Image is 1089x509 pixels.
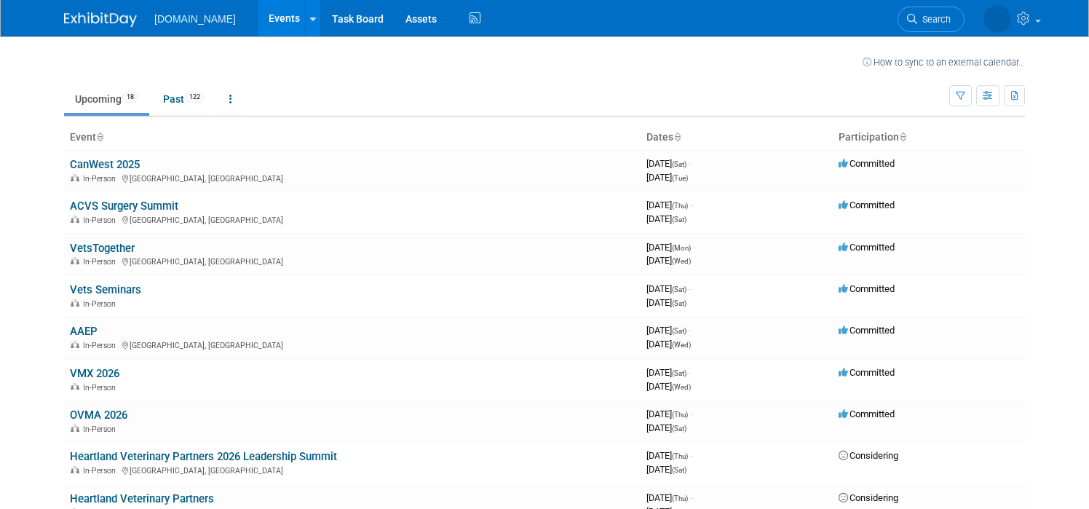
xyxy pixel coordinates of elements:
div: [GEOGRAPHIC_DATA], [GEOGRAPHIC_DATA] [70,213,635,225]
span: - [689,367,691,378]
span: (Wed) [672,341,691,349]
a: Past122 [152,85,215,113]
span: (Wed) [672,383,691,391]
span: Considering [839,450,898,461]
span: - [690,492,692,503]
span: [DATE] [646,172,688,183]
span: Search [917,14,951,25]
span: (Thu) [672,494,688,502]
img: In-Person Event [71,383,79,390]
span: Committed [839,158,895,169]
img: In-Person Event [71,341,79,348]
img: David Han [983,5,1011,33]
a: How to sync to an external calendar... [863,57,1025,68]
span: - [690,200,692,210]
img: In-Person Event [71,216,79,223]
span: - [690,450,692,461]
a: Heartland Veterinary Partners [70,492,214,505]
span: [DATE] [646,492,692,503]
span: [DATE] [646,297,686,308]
span: (Mon) [672,244,691,252]
span: [DATE] [646,325,691,336]
span: (Sat) [672,466,686,474]
span: [DATE] [646,381,691,392]
img: In-Person Event [71,257,79,264]
span: In-Person [83,257,120,267]
span: [DATE] [646,255,691,266]
span: In-Person [83,174,120,184]
th: Participation [833,125,1025,150]
a: AAEP [70,325,98,338]
span: [DATE] [646,464,686,475]
th: Dates [641,125,833,150]
a: OVMA 2026 [70,409,127,422]
img: In-Person Event [71,425,79,432]
span: (Thu) [672,452,688,460]
span: In-Person [83,466,120,476]
span: Committed [839,200,895,210]
span: In-Person [83,341,120,350]
span: (Sat) [672,285,686,293]
span: (Thu) [672,411,688,419]
span: In-Person [83,299,120,309]
span: - [689,283,691,294]
img: In-Person Event [71,299,79,307]
span: [DATE] [646,158,691,169]
span: Committed [839,409,895,419]
span: Committed [839,367,895,378]
a: ACVS Surgery Summit [70,200,178,213]
span: [DATE] [646,283,691,294]
img: ExhibitDay [64,12,137,27]
span: (Sat) [672,327,686,335]
a: Sort by Event Name [96,131,103,143]
span: [DATE] [646,367,691,378]
span: [DATE] [646,339,691,350]
div: [GEOGRAPHIC_DATA], [GEOGRAPHIC_DATA] [70,172,635,184]
a: VMX 2026 [70,367,119,380]
a: CanWest 2025 [70,158,140,171]
span: Committed [839,283,895,294]
span: [DATE] [646,450,692,461]
a: Vets Seminars [70,283,141,296]
span: 18 [122,92,138,103]
span: [DATE] [646,242,695,253]
div: [GEOGRAPHIC_DATA], [GEOGRAPHIC_DATA] [70,339,635,350]
span: In-Person [83,383,120,392]
a: Upcoming18 [64,85,149,113]
span: (Sat) [672,299,686,307]
span: - [690,409,692,419]
span: (Sat) [672,425,686,433]
span: 122 [185,92,205,103]
span: [DATE] [646,200,692,210]
a: Search [898,7,965,32]
span: (Sat) [672,216,686,224]
a: Sort by Participation Type [899,131,906,143]
span: (Sat) [672,369,686,377]
div: [GEOGRAPHIC_DATA], [GEOGRAPHIC_DATA] [70,464,635,476]
a: Heartland Veterinary Partners 2026 Leadership Summit [70,450,337,463]
span: [DATE] [646,422,686,433]
div: [GEOGRAPHIC_DATA], [GEOGRAPHIC_DATA] [70,255,635,267]
span: In-Person [83,425,120,434]
span: (Thu) [672,202,688,210]
span: - [693,242,695,253]
a: VetsTogether [70,242,135,255]
span: Committed [839,325,895,336]
img: In-Person Event [71,466,79,473]
span: (Wed) [672,257,691,265]
span: (Sat) [672,160,686,168]
span: [DATE] [646,213,686,224]
span: (Tue) [672,174,688,182]
a: Sort by Start Date [673,131,681,143]
img: In-Person Event [71,174,79,181]
span: Considering [839,492,898,503]
th: Event [64,125,641,150]
span: - [689,158,691,169]
span: [DATE] [646,409,692,419]
span: In-Person [83,216,120,225]
span: - [689,325,691,336]
span: Committed [839,242,895,253]
span: [DOMAIN_NAME] [154,13,236,25]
